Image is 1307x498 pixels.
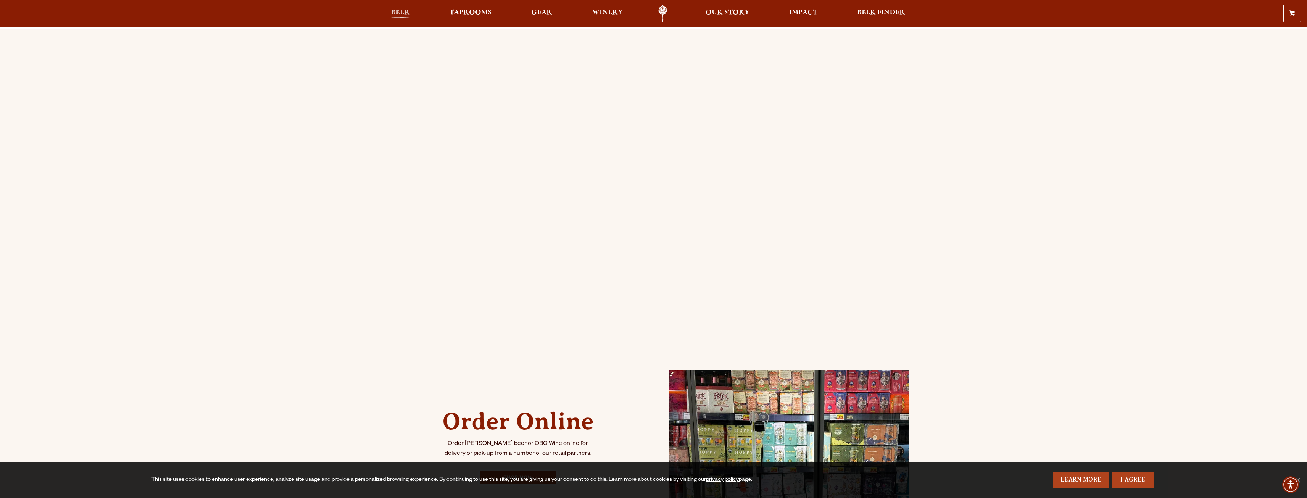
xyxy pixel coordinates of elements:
[784,5,822,22] a: Impact
[386,5,415,22] a: Beer
[442,408,594,435] h2: Order Online
[445,5,496,22] a: Taprooms
[789,10,817,16] span: Impact
[442,439,594,459] p: Order [PERSON_NAME] beer or OBC Wine online for delivery or pick-up from a number of our retail p...
[706,477,739,483] a: privacy policy
[151,476,913,484] div: This site uses cookies to enhance user experience, analyze site usage and provide a personalized ...
[1112,472,1154,488] a: I Agree
[1282,476,1299,493] div: Accessibility Menu
[531,10,552,16] span: Gear
[648,5,677,22] a: Odell Home
[706,10,749,16] span: Our Story
[701,5,754,22] a: Our Story
[852,5,910,22] a: Beer Finder
[587,5,628,22] a: Winery
[592,10,623,16] span: Winery
[857,10,905,16] span: Beer Finder
[450,10,492,16] span: Taprooms
[526,5,557,22] a: Gear
[391,10,410,16] span: Beer
[1053,472,1109,488] a: Learn More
